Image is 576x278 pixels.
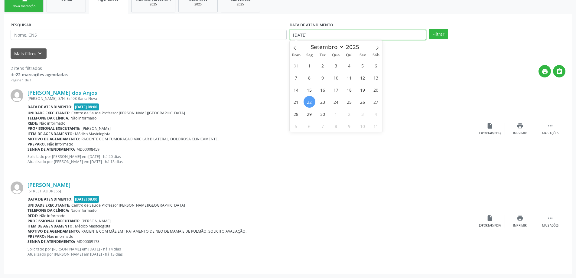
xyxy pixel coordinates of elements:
[317,84,329,96] span: Setembro 16, 2025
[28,203,70,208] b: Unidade executante:
[343,72,355,83] span: Setembro 11, 2025
[28,147,75,152] b: Senha de atendimento:
[330,72,342,83] span: Setembro 10, 2025
[290,84,302,96] span: Setembro 14, 2025
[343,108,355,120] span: Outubro 2, 2025
[517,215,523,221] i: print
[290,20,333,30] label: DATA DE ATENDIMENTO
[370,120,382,132] span: Outubro 11, 2025
[81,229,246,234] span: PACIENTE COM MÃE EM TRATAMENTO DE NEO DE MAMA E DE PULMÃO. SOLICITO AVALIAÇÃO.
[75,224,110,229] span: Médico Mastologista
[330,60,342,71] span: Setembro 3, 2025
[81,136,219,142] span: PACIENTE COM TUMORAÇÃO AXICILAR BILATERAL, DOLOROSA CLINICAMENTE.
[11,71,68,78] div: de
[290,120,302,132] span: Outubro 5, 2025
[11,48,47,59] button: Mais filtroskeyboard_arrow_down
[28,247,475,257] p: Solicitado por [PERSON_NAME] em [DATE] - há 14 dias Atualizado por [PERSON_NAME] em [DATE] - há 1...
[330,84,342,96] span: Setembro 17, 2025
[517,123,523,129] i: print
[370,60,382,71] span: Setembro 6, 2025
[76,239,99,244] span: MD00009173
[290,53,303,57] span: Dom
[304,60,315,71] span: Setembro 1, 2025
[28,239,75,244] b: Senha de atendimento:
[11,65,68,71] div: 2 itens filtrados
[76,147,99,152] span: MD00008459
[70,208,96,213] span: Não informado
[357,120,369,132] span: Outubro 10, 2025
[316,53,329,57] span: Ter
[28,213,38,218] b: Rede:
[357,84,369,96] span: Setembro 19, 2025
[11,89,23,102] img: img
[28,131,74,136] b: Item de agendamento:
[330,96,342,108] span: Setembro 24, 2025
[290,96,302,108] span: Setembro 21, 2025
[303,53,316,57] span: Seg
[317,108,329,120] span: Setembro 30, 2025
[513,224,527,228] div: Imprimir
[547,123,554,129] i: 
[304,96,315,108] span: Setembro 22, 2025
[28,154,475,164] p: Solicitado por [PERSON_NAME] em [DATE] - há 20 dias Atualizado por [PERSON_NAME] em [DATE] - há 1...
[28,104,73,110] b: Data de atendimento:
[290,72,302,83] span: Setembro 7, 2025
[71,203,185,208] span: Centro de Saude Professor [PERSON_NAME][GEOGRAPHIC_DATA]
[37,50,43,57] i: keyboard_arrow_down
[513,131,527,136] div: Imprimir
[225,2,255,7] div: 2025
[479,131,501,136] div: Exportar (PDF)
[11,78,68,83] div: Página 1 de 1
[74,103,99,110] span: [DATE] 08:00
[28,208,69,213] b: Telefone da clínica:
[28,110,70,116] b: Unidade executante:
[28,136,80,142] b: Motivo de agendamento:
[39,121,65,126] span: Não informado
[330,120,342,132] span: Outubro 8, 2025
[553,65,565,77] button: 
[82,126,111,131] span: [PERSON_NAME]
[28,224,74,229] b: Item de agendamento:
[542,68,548,75] i: print
[344,43,364,51] input: Year
[317,72,329,83] span: Setembro 9, 2025
[28,142,46,147] b: Preparo:
[429,29,448,39] button: Filtrar
[317,96,329,108] span: Setembro 23, 2025
[28,182,70,188] a: [PERSON_NAME]
[47,142,73,147] span: Não informado
[47,234,73,239] span: Não informado
[357,108,369,120] span: Outubro 3, 2025
[11,30,287,40] input: Nome, CNS
[82,218,111,224] span: [PERSON_NAME]
[75,131,110,136] span: Médico Mastologista
[542,224,558,228] div: Mais ações
[547,215,554,221] i: 
[16,72,68,77] strong: 22 marcações agendadas
[11,20,31,30] label: PESQUISAR
[304,120,315,132] span: Outubro 6, 2025
[370,72,382,83] span: Setembro 13, 2025
[370,108,382,120] span: Outubro 4, 2025
[357,60,369,71] span: Setembro 5, 2025
[28,89,97,96] a: [PERSON_NAME] dos Anjos
[183,2,213,7] div: 2025
[304,72,315,83] span: Setembro 8, 2025
[369,53,382,57] span: Sáb
[28,126,80,131] b: Profissional executante:
[11,182,23,194] img: img
[39,213,65,218] span: Não informado
[304,108,315,120] span: Setembro 29, 2025
[28,218,80,224] b: Profissional executante:
[343,96,355,108] span: Setembro 25, 2025
[343,53,356,57] span: Qui
[28,96,475,101] div: [PERSON_NAME], S/N, Esf 08 Barra Nova
[28,229,80,234] b: Motivo de agendamento:
[290,108,302,120] span: Setembro 28, 2025
[370,96,382,108] span: Setembro 27, 2025
[70,116,96,121] span: Não informado
[317,60,329,71] span: Setembro 2, 2025
[317,120,329,132] span: Outubro 7, 2025
[28,116,69,121] b: Telefone da clínica:
[290,60,302,71] span: Agosto 31, 2025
